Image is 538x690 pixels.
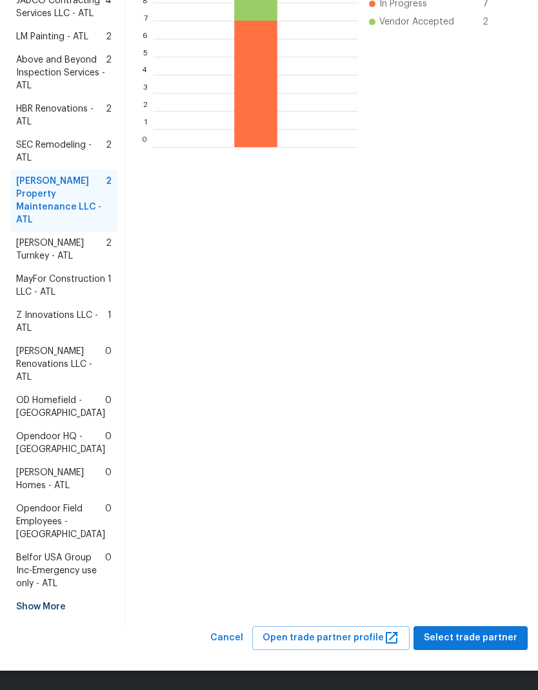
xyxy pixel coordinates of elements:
[106,54,112,92] span: 2
[16,466,105,492] span: [PERSON_NAME] Homes - ATL
[252,626,410,650] button: Open trade partner profile
[16,551,105,590] span: Belfor USA Group Inc-Emergency use only - ATL
[16,54,106,92] span: Above and Beyond Inspection Services - ATL
[263,630,399,646] span: Open trade partner profile
[11,595,117,618] div: Show More
[106,139,112,164] span: 2
[16,30,88,43] span: LM Painting - ATL
[16,309,108,335] span: Z Innovations LLC - ATL
[105,430,112,456] span: 0
[106,175,112,226] span: 2
[105,466,112,492] span: 0
[105,551,112,590] span: 0
[106,103,112,128] span: 2
[105,502,112,541] span: 0
[106,30,112,43] span: 2
[108,273,112,299] span: 1
[16,139,106,164] span: SEC Remodeling - ATL
[142,70,147,78] text: 4
[16,273,108,299] span: MayFor Construction LLC - ATL
[413,626,528,650] button: Select trade partner
[16,175,106,226] span: [PERSON_NAME] Property Maintenance LLC - ATL
[143,52,147,60] text: 5
[143,88,147,96] text: 3
[210,630,243,646] span: Cancel
[105,394,112,420] span: 0
[16,502,105,541] span: Opendoor Field Employees - [GEOGRAPHIC_DATA]
[483,15,503,28] span: 2
[16,394,105,420] span: OD Homefield - [GEOGRAPHIC_DATA]
[16,430,105,456] span: Opendoor HQ - [GEOGRAPHIC_DATA]
[424,630,517,646] span: Select trade partner
[16,237,106,262] span: [PERSON_NAME] Turnkey - ATL
[106,237,112,262] span: 2
[105,345,112,384] span: 0
[16,345,105,384] span: [PERSON_NAME] Renovations LLC - ATL
[16,103,106,128] span: HBR Renovations - ATL
[142,34,147,42] text: 6
[144,124,147,132] text: 1
[143,106,147,114] text: 2
[379,15,454,28] span: Vendor Accepted
[141,143,147,150] text: 0
[143,16,147,24] text: 7
[108,309,112,335] span: 1
[205,626,248,650] button: Cancel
